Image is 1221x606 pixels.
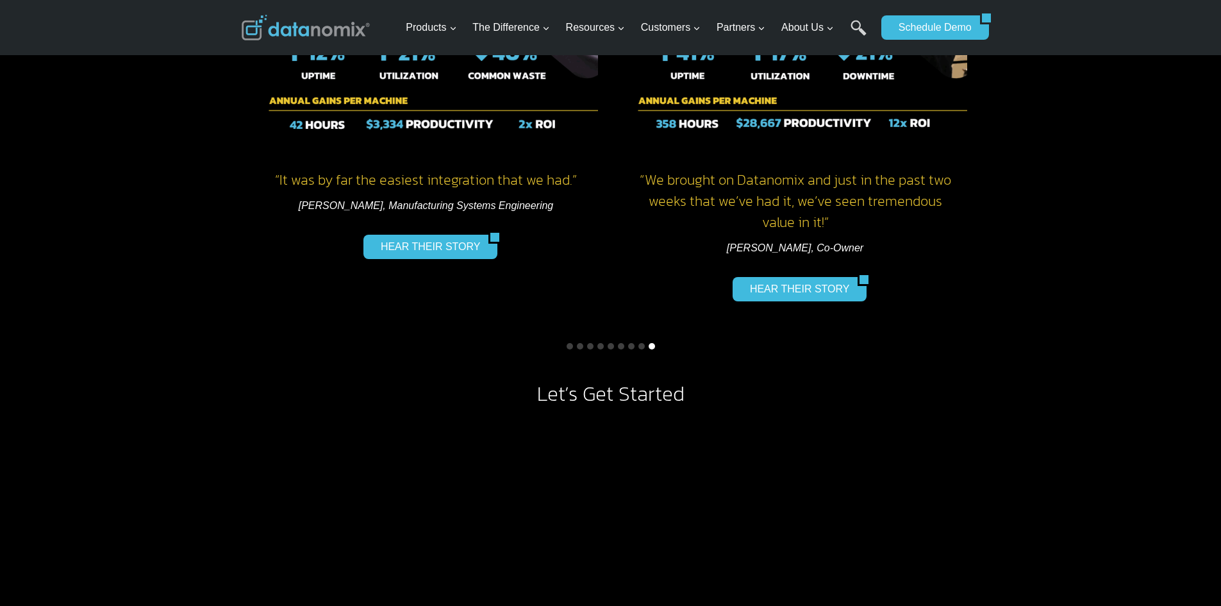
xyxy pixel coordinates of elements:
[641,19,701,36] span: Customers
[363,235,489,259] a: HEAR THEIR STORY
[727,242,863,253] em: [PERSON_NAME], Co-Owner
[472,19,550,36] span: The Difference
[566,19,625,36] span: Resources
[881,15,980,40] a: Schedule Demo
[567,343,573,349] button: Go to slide 1
[649,343,655,349] button: Go to slide 9
[401,7,875,49] nav: Primary Navigation
[242,341,980,351] ul: Select a slide to show
[618,343,624,349] button: Go to slide 6
[733,277,858,301] a: HEAR THEIR STORY
[242,15,370,40] img: Datanomix
[577,343,583,349] button: Go to slide 2
[406,19,456,36] span: Products
[628,343,635,349] button: Go to slide 7
[638,343,645,349] button: Go to slide 8
[597,343,604,349] button: Go to slide 4
[624,169,967,233] h4: “ We brought on Datanomix and just in the past two weeks that we’ve had it, we’ve seen tremendous...
[242,383,980,404] h2: Let’s Get Started
[781,19,834,36] span: About Us
[851,20,867,49] a: Search
[717,19,765,36] span: Partners
[587,343,594,349] button: Go to slide 3
[608,343,614,349] button: Go to slide 5
[254,169,598,190] h4: “It was by far the easiest integration that we had.”
[299,200,554,211] em: [PERSON_NAME], Manufacturing Systems Engineering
